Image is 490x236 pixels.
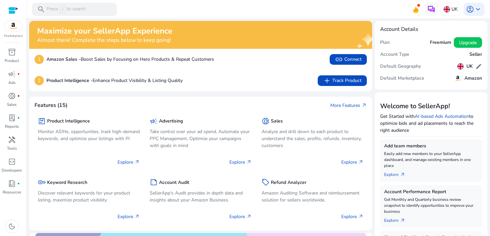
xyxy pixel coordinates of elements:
h5: Default Geography [380,64,421,69]
h5: Advertising [159,118,183,124]
span: Upgrade [459,39,477,46]
p: Explore [118,213,140,220]
span: Connect [335,55,362,63]
h5: Amazon [464,76,482,81]
p: Explore [118,159,140,166]
span: key [38,178,46,186]
p: Discover relevant keywords for your product listing, maximize product visibility [38,190,140,203]
h5: Product Intelligence [47,118,90,124]
p: Monitor ASINs, opportunities, track high-demand keywords, and optimize your listings with PI [38,128,140,142]
p: Get Monthly and Quarterly business review snapshot to identify opportunities to improve your busi... [384,197,478,214]
span: / [59,6,65,13]
p: Press to search [46,6,86,13]
p: Boost Sales by Focusing on Hero Products & Repeat Customers [46,56,214,63]
span: dark_mode [8,222,16,230]
h5: Account Audit [159,180,189,186]
p: Tools [7,145,17,151]
span: package [38,117,46,125]
span: Track Product [323,77,362,85]
b: Product Intelligence - [46,77,93,84]
h5: UK [466,64,473,69]
p: Developers [2,167,22,173]
span: arrow_outward [362,103,367,108]
p: Product [5,58,19,64]
span: lab_profile [8,114,16,122]
img: uk.svg [457,63,464,70]
span: arrow_outward [134,214,140,219]
p: Ads [8,80,16,86]
p: Explore [229,159,252,166]
h3: Welcome to SellerApp! [380,102,482,110]
span: arrow_outward [358,214,364,219]
button: linkConnect [330,54,367,65]
p: Marketplace [4,34,23,39]
span: arrow_outward [134,159,140,165]
p: Reports [5,123,19,129]
a: More Featuresarrow_outward [330,102,367,109]
p: Amazon Auditing Software and reimbursement solution for sellers worldwide. [262,190,364,203]
h5: Seller [469,52,482,57]
p: 1 [35,55,44,64]
span: campaign [8,70,16,78]
span: summarize [150,178,158,186]
span: edit [475,63,482,70]
p: Sales [7,102,17,108]
h5: Account Performance Report [384,189,478,195]
p: Explore [341,213,364,220]
b: Amazon Sales - [46,56,81,62]
a: Explorearrow_outward [384,214,411,224]
h4: Account Details [380,26,482,33]
h5: Sales [271,118,283,124]
span: book_4 [8,180,16,188]
img: amazon.svg [4,21,22,31]
p: Take control over your ad spend, Automate your PPC Management, Optimize your campaigns with goals... [150,128,252,149]
p: UK [451,3,458,15]
span: donut_small [8,92,16,100]
button: Upgrade [454,37,482,48]
h5: Add team members [384,143,478,149]
span: fiber_manual_record [17,182,20,185]
p: Analyze and drill down to each product to understand the sales, profits, refunds, inventory, cust... [262,128,364,149]
h5: Freemium [430,40,451,45]
h5: Refund Analyzer [271,180,306,186]
span: link [335,55,343,63]
a: Explorearrow_outward [384,169,411,178]
h5: Keyword Research [47,180,87,186]
span: arrow_outward [358,159,364,165]
span: keyboard_arrow_down [474,5,482,13]
p: Explore [229,213,252,220]
span: arrow_outward [400,172,405,177]
span: add [323,77,331,85]
p: Resources [3,189,21,195]
h5: Plan [380,40,390,45]
span: inventory_2 [8,48,16,56]
button: addTrack Product [318,75,367,86]
p: SellerApp's Audit provides in depth data and insights about your Amazon Business. [150,190,252,203]
span: handyman [8,136,16,144]
p: Get Started with to optimize bids and ad placements to reach the right audience [380,113,482,134]
span: fiber_manual_record [17,117,20,119]
h4: Almost there! Complete the steps below to keep going! [37,37,172,43]
span: arrow_outward [400,218,405,223]
p: Enhance Product Visibility & Listing Quality [46,77,183,84]
p: Easily add new members to your SellerApp dashboard, and manage existing members in one place [384,151,478,169]
h2: Maximize your SellerApp Experience [37,26,172,36]
span: arrow_outward [246,214,252,219]
p: 2 [35,76,44,85]
span: sell [262,178,270,186]
img: amazon.svg [454,74,462,82]
h5: Default Marketplace [380,76,424,81]
span: arrow_outward [246,159,252,165]
span: fiber_manual_record [17,73,20,75]
span: campaign [150,117,158,125]
h5: Account Type [380,52,409,57]
a: AI-based Ads Automation [415,113,469,119]
span: donut_small [262,117,270,125]
img: uk.svg [444,6,450,13]
span: account_circle [466,5,474,13]
h4: Features (15) [35,102,67,109]
p: Explore [341,159,364,166]
span: code_blocks [8,158,16,166]
span: search [37,5,45,13]
span: fiber_manual_record [17,95,20,97]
